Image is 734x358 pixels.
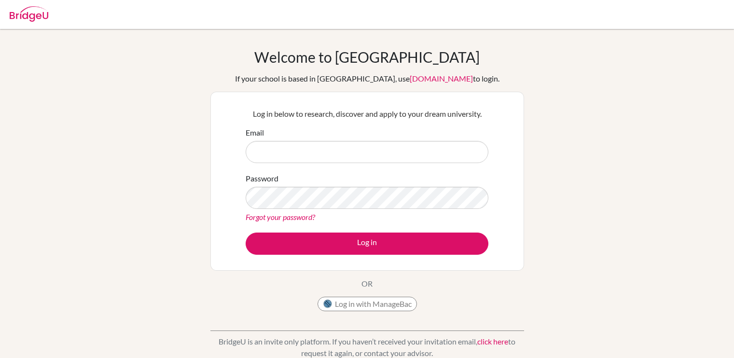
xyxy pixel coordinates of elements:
a: Forgot your password? [246,212,315,221]
button: Log in [246,233,488,255]
img: Bridge-U [10,6,48,22]
h1: Welcome to [GEOGRAPHIC_DATA] [254,48,480,66]
a: click here [477,337,508,346]
div: If your school is based in [GEOGRAPHIC_DATA], use to login. [235,73,499,84]
label: Password [246,173,278,184]
p: OR [361,278,373,289]
p: Log in below to research, discover and apply to your dream university. [246,108,488,120]
button: Log in with ManageBac [318,297,417,311]
label: Email [246,127,264,138]
a: [DOMAIN_NAME] [410,74,473,83]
